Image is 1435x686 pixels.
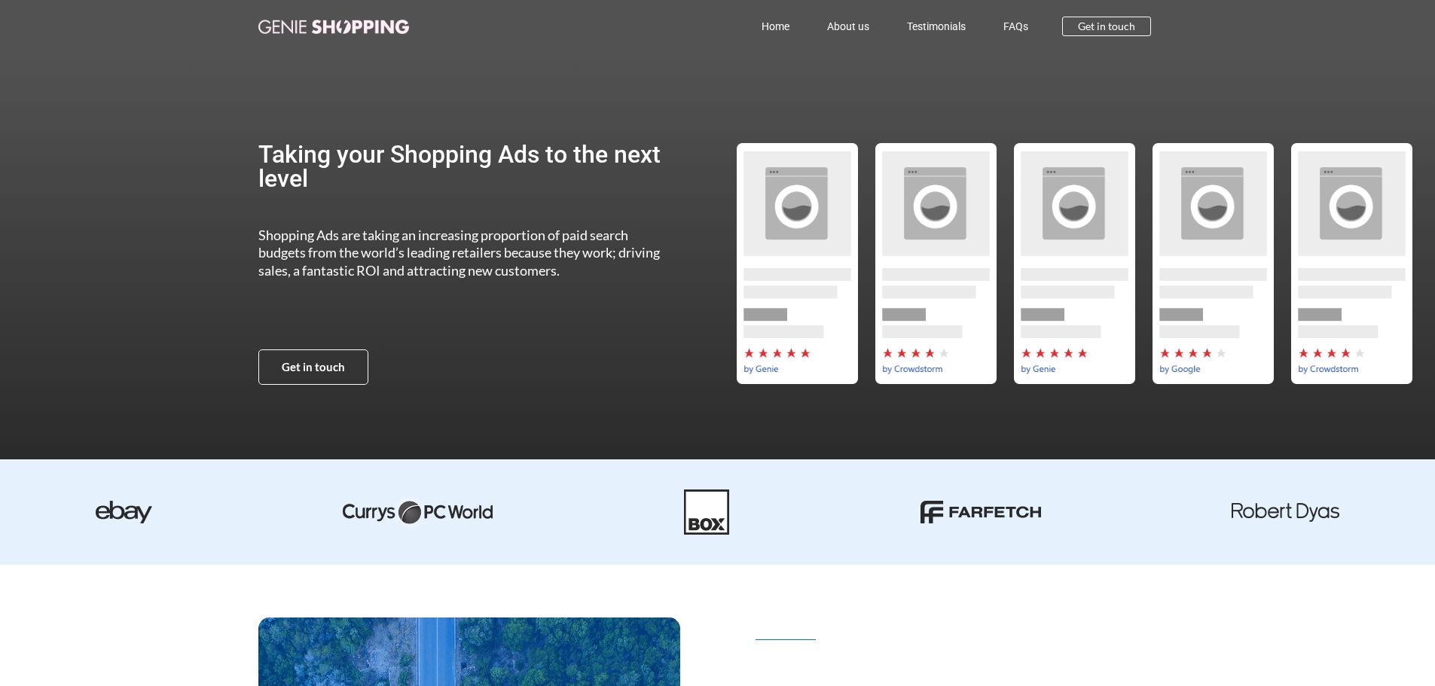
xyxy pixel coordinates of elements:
[1062,17,1151,36] a: Get in touch
[258,142,675,191] h2: Taking your Shopping Ads to the next level
[728,143,1421,384] div: Slides
[1078,21,1135,32] span: Get in touch
[728,143,866,384] div: 1 / 5
[258,20,409,34] img: genie-shopping-logo
[728,143,866,384] div: by-genie
[866,143,1005,384] div: 2 / 5
[475,9,1048,44] nav: Menu
[808,9,888,44] a: About us
[1282,143,1421,384] div: 5 / 5
[1143,143,1282,384] div: by-google
[684,489,729,535] img: Box-01
[985,9,1047,44] a: FAQs
[258,227,660,279] span: Shopping Ads are taking an increasing proportion of paid search budgets from the world’s leading ...
[1232,503,1339,522] img: robert dyas
[1005,143,1143,384] div: by-genie
[96,501,152,523] img: ebay-dark
[282,361,345,373] span: Get in touch
[258,349,368,385] a: Get in touch
[1282,143,1421,384] div: by-crowdstorm
[1005,143,1143,384] div: 3 / 5
[1143,143,1282,384] div: 4 / 5
[866,143,1005,384] div: by-crowdstorm
[921,501,1041,523] img: farfetch-01
[888,9,985,44] a: Testimonials
[743,9,808,44] a: Home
